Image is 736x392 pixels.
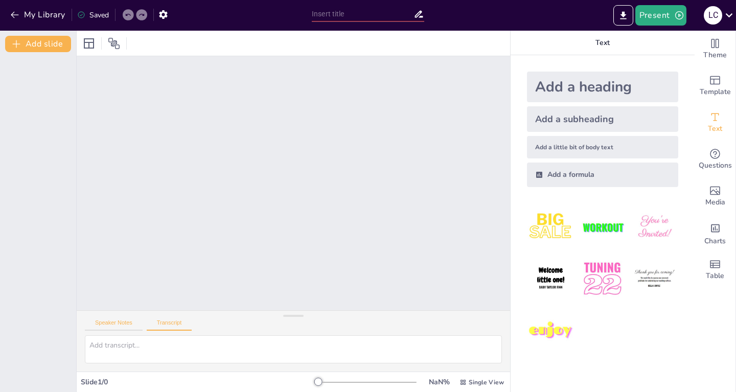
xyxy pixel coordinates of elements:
span: Template [700,86,731,98]
div: Add a formula [527,163,678,187]
img: 2.jpeg [579,203,626,251]
div: Add a little bit of body text [527,136,678,158]
img: 4.jpeg [527,255,574,303]
span: Text [708,123,722,134]
span: Table [706,270,724,282]
span: Single View [469,378,504,386]
img: 7.jpeg [527,307,574,355]
img: 3.jpeg [631,203,678,251]
button: Speaker Notes [85,319,143,331]
p: Text [521,31,684,55]
span: Questions [699,160,732,171]
img: 5.jpeg [579,255,626,303]
img: 6.jpeg [631,255,678,303]
span: Position [108,37,120,50]
div: L C [704,6,722,25]
button: My Library [8,7,70,23]
div: Saved [77,10,109,20]
div: Add text boxes [695,104,735,141]
input: Insert title [312,7,413,21]
button: Add slide [5,36,71,52]
div: Slide 1 / 0 [81,377,318,387]
button: L C [704,5,722,26]
div: Get real-time input from your audience [695,141,735,178]
span: Theme [703,50,727,61]
div: Change the overall theme [695,31,735,67]
button: Present [635,5,686,26]
div: Add a subheading [527,106,678,132]
div: Add charts and graphs [695,215,735,251]
div: Add ready made slides [695,67,735,104]
div: Add a table [695,251,735,288]
img: 1.jpeg [527,203,574,251]
span: Media [705,197,725,208]
span: Charts [704,236,726,247]
div: NaN % [427,377,451,387]
div: Layout [81,35,97,52]
div: Add a heading [527,72,678,102]
div: Add images, graphics, shapes or video [695,178,735,215]
button: Transcript [147,319,192,331]
button: Export to PowerPoint [613,5,633,26]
